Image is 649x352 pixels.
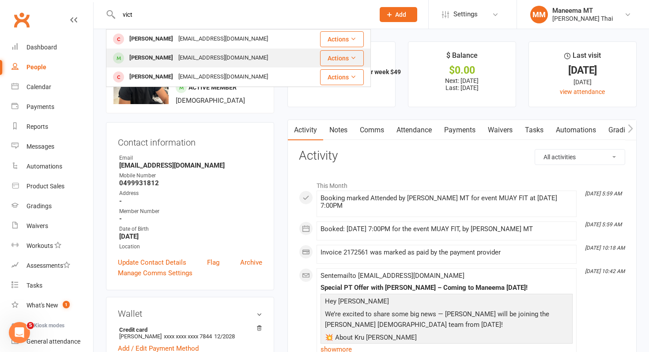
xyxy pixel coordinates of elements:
[176,71,271,83] div: [EMAIL_ADDRESS][DOMAIN_NAME]
[119,207,262,216] div: Member Number
[560,88,605,95] a: view attendance
[26,44,57,51] div: Dashboard
[26,262,70,269] div: Assessments
[537,66,628,75] div: [DATE]
[321,272,464,280] span: Sent email to [EMAIL_ADDRESS][DOMAIN_NAME]
[127,71,176,83] div: [PERSON_NAME]
[118,309,262,318] h3: Wallet
[321,225,573,233] div: Booked: [DATE] 7:00PM for the event MUAY FIT, by [PERSON_NAME] MT
[119,232,262,240] strong: [DATE]
[11,57,93,77] a: People
[288,120,323,140] a: Activity
[323,332,570,345] p: 💥 About Kru [PERSON_NAME]
[127,52,176,64] div: [PERSON_NAME]
[11,137,93,157] a: Messages
[26,143,54,150] div: Messages
[585,245,625,251] i: [DATE] 10:18 AM
[390,120,438,140] a: Attendance
[321,249,573,256] div: Invoice 2172561 was marked as paid by the payment provider
[321,284,573,292] div: Special PT Offer with [PERSON_NAME] – Coming to Maneema [DATE]!
[552,7,613,15] div: Maneema MT
[585,268,625,274] i: [DATE] 10:42 AM
[11,296,93,315] a: What's New1
[438,120,482,140] a: Payments
[11,157,93,176] a: Automations
[11,37,93,57] a: Dashboard
[176,33,271,45] div: [EMAIL_ADDRESS][DOMAIN_NAME]
[118,134,262,147] h3: Contact information
[11,216,93,236] a: Waivers
[26,202,52,210] div: Gradings
[118,268,192,278] a: Manage Comms Settings
[176,97,245,105] span: [DEMOGRAPHIC_DATA]
[550,120,602,140] a: Automations
[453,4,478,24] span: Settings
[585,191,622,197] i: [DATE] 5:59 AM
[482,120,519,140] a: Waivers
[354,120,390,140] a: Comms
[320,31,364,47] button: Actions
[11,256,93,276] a: Assessments
[11,9,33,31] a: Clubworx
[214,333,235,340] span: 12/2028
[119,179,262,187] strong: 0499931812
[119,161,262,169] strong: [EMAIL_ADDRESS][DOMAIN_NAME]
[11,97,93,117] a: Payments
[519,120,550,140] a: Tasks
[118,257,186,268] a: Update Contact Details
[320,69,364,85] button: Actions
[27,322,34,329] span: 5
[416,66,508,75] div: $0.00
[127,33,176,45] div: [PERSON_NAME]
[323,309,570,332] p: We’re excited to share some big news — [PERSON_NAME] will be joining the [PERSON_NAME] [DEMOGRAPH...
[585,221,622,228] i: [DATE] 5:59 AM
[119,197,262,205] strong: -
[299,176,625,191] li: This Month
[207,257,219,268] a: Flag
[119,215,262,223] strong: -
[26,64,46,71] div: People
[323,296,570,309] p: Hey [PERSON_NAME]
[164,333,212,340] span: xxxx xxxx xxxx 7844
[11,176,93,196] a: Product Sales
[119,243,262,251] div: Location
[119,225,262,233] div: Date of Birth
[119,326,258,333] strong: Credit card
[26,338,80,345] div: General attendance
[11,276,93,296] a: Tasks
[395,11,406,18] span: Add
[380,7,417,22] button: Add
[552,15,613,22] div: [PERSON_NAME] Thai
[116,8,368,21] input: Search...
[11,236,93,256] a: Workouts
[119,189,262,198] div: Address
[63,301,70,308] span: 1
[26,103,54,110] div: Payments
[416,77,508,91] p: Next: [DATE] Last: [DATE]
[530,6,548,23] div: MM
[11,332,93,352] a: General attendance kiosk mode
[321,195,573,210] div: Booking marked Attended by [PERSON_NAME] MT for event MUAY FIT at [DATE] 7:00PM
[26,83,51,90] div: Calendar
[564,50,601,66] div: Last visit
[11,117,93,137] a: Reports
[26,242,53,249] div: Workouts
[26,183,64,190] div: Product Sales
[189,84,237,91] span: Active member
[176,52,271,64] div: [EMAIL_ADDRESS][DOMAIN_NAME]
[240,257,262,268] a: Archive
[11,196,93,216] a: Gradings
[320,50,364,66] button: Actions
[11,77,93,97] a: Calendar
[26,163,62,170] div: Automations
[323,120,354,140] a: Notes
[26,222,48,229] div: Waivers
[26,302,58,309] div: What's New
[26,123,48,130] div: Reports
[118,325,262,341] li: [PERSON_NAME]
[119,154,262,162] div: Email
[9,322,30,343] iframe: Intercom live chat
[537,77,628,87] div: [DATE]
[26,282,42,289] div: Tasks
[446,50,478,66] div: $ Balance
